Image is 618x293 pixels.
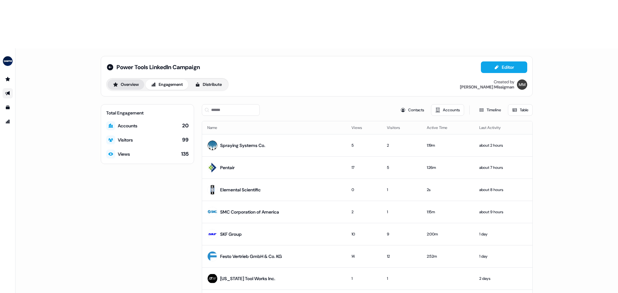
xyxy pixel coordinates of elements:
[387,142,417,149] div: 2
[427,253,469,260] div: 2:52m
[220,187,261,193] div: Elemental Scientific
[3,88,13,98] a: Go to outbound experience
[106,110,189,116] div: Total Engagement
[427,209,469,215] div: 1:15m
[422,121,474,134] th: Active Time
[494,79,514,85] div: Created by
[479,253,527,260] div: 1 day
[431,104,464,116] button: Accounts
[117,63,200,71] span: Power Tools LinkedIn Campaign
[479,275,527,282] div: 2 days
[351,187,377,193] div: 0
[427,164,469,171] div: 1:26m
[387,253,417,260] div: 12
[145,79,188,90] button: Engagement
[190,79,227,90] button: Distribute
[220,231,242,237] div: SKF Group
[481,65,527,71] a: Editor
[479,142,527,149] div: about 2 hours
[3,74,13,84] a: Go to prospects
[351,164,377,171] div: 17
[479,231,527,237] div: 1 day
[387,187,417,193] div: 1
[118,123,137,129] div: Accounts
[3,102,13,113] a: Go to templates
[351,253,377,260] div: 14
[118,137,133,143] div: Visitors
[108,79,144,90] button: Overview
[182,122,189,129] div: 20
[118,151,130,157] div: Views
[479,187,527,193] div: about 8 hours
[479,209,527,215] div: about 9 hours
[460,85,514,90] div: [PERSON_NAME] Missigman
[220,209,279,215] div: SMC Corporation of America
[427,142,469,149] div: 1:19m
[220,253,282,260] div: Festo Vertrieb GmbH & Co. KG
[351,209,377,215] div: 2
[351,142,377,149] div: 5
[387,275,417,282] div: 1
[181,151,189,158] div: 135
[481,61,527,73] button: Editor
[382,121,422,134] th: Visitors
[202,121,346,134] th: Name
[475,104,505,116] button: Timeline
[220,142,265,149] div: Spraying Systems Co.
[427,231,469,237] div: 2:00m
[387,231,417,237] div: 9
[517,79,527,90] img: Morgan
[220,275,275,282] div: [US_STATE] Tool Works Inc.
[220,164,235,171] div: Pentair
[387,209,417,215] div: 1
[346,121,382,134] th: Views
[427,187,469,193] div: 2s
[387,164,417,171] div: 5
[474,121,532,134] th: Last Activity
[351,275,377,282] div: 1
[508,104,533,116] button: Table
[3,116,13,127] a: Go to attribution
[396,104,428,116] button: Contacts
[479,164,527,171] div: about 7 hours
[182,136,189,143] div: 99
[351,231,377,237] div: 10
